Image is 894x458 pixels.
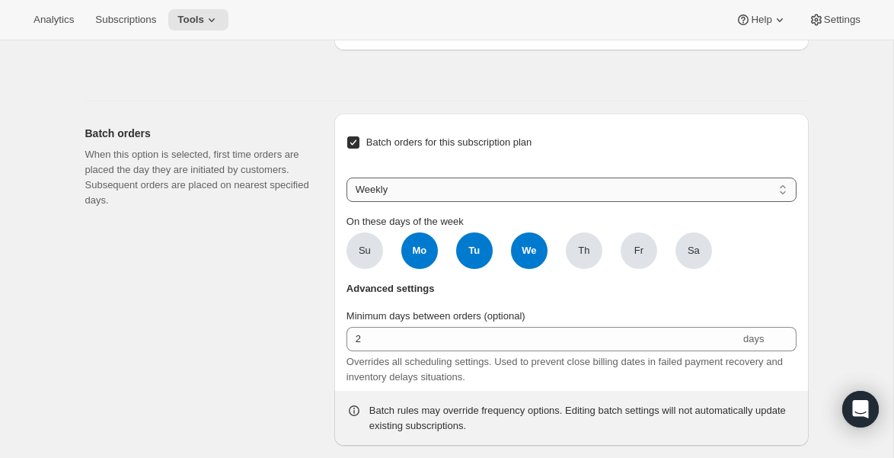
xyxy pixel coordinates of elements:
h2: Batch orders [85,126,310,141]
button: Settings [800,9,870,30]
span: Subscriptions [95,14,156,26]
span: Help [751,14,771,26]
span: Tools [177,14,204,26]
span: Advanced settings [346,281,435,296]
div: Open Intercom Messenger [842,391,879,428]
span: days [743,333,764,344]
span: Settings [824,14,860,26]
span: Overrides all scheduling settings. Used to prevent close billing dates in failed payment recovery... [346,356,783,383]
button: Tools [168,9,228,30]
span: Th [578,243,589,258]
span: Tu [456,232,493,269]
span: We [511,232,548,269]
p: When this option is selected, first time orders are placed the day they are initiated by customer... [85,147,310,208]
span: On these days of the week [346,216,464,227]
button: Analytics [24,9,83,30]
span: Batch orders for this subscription plan [366,136,532,148]
span: Sa [688,243,700,258]
span: Minimum days between orders (optional) [346,310,525,322]
span: Mo [401,232,438,269]
span: Su [359,243,371,258]
button: Help [726,9,796,30]
button: Subscriptions [86,9,165,30]
div: Batch rules may override frequency options. Editing batch settings will not automatically update ... [369,403,797,434]
span: Analytics [34,14,74,26]
span: Fr [634,243,643,258]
